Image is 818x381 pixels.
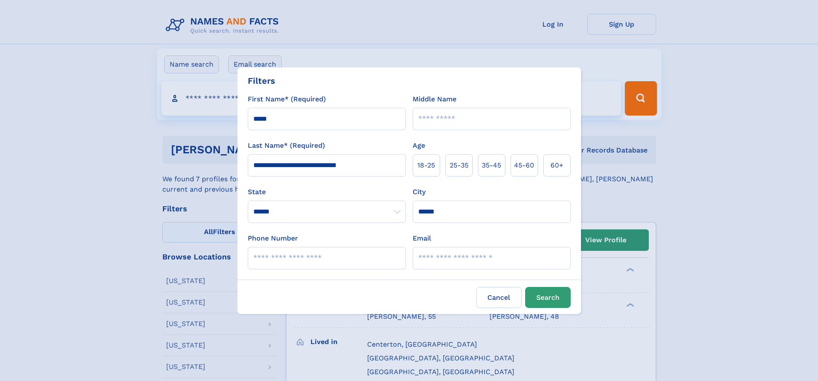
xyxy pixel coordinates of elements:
[413,187,426,197] label: City
[413,233,431,244] label: Email
[450,160,468,171] span: 25‑35
[248,74,275,87] div: Filters
[417,160,435,171] span: 18‑25
[248,140,325,151] label: Last Name* (Required)
[482,160,501,171] span: 35‑45
[413,94,456,104] label: Middle Name
[550,160,563,171] span: 60+
[476,287,522,308] label: Cancel
[525,287,571,308] button: Search
[248,94,326,104] label: First Name* (Required)
[248,233,298,244] label: Phone Number
[248,187,406,197] label: State
[514,160,534,171] span: 45‑60
[413,140,425,151] label: Age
